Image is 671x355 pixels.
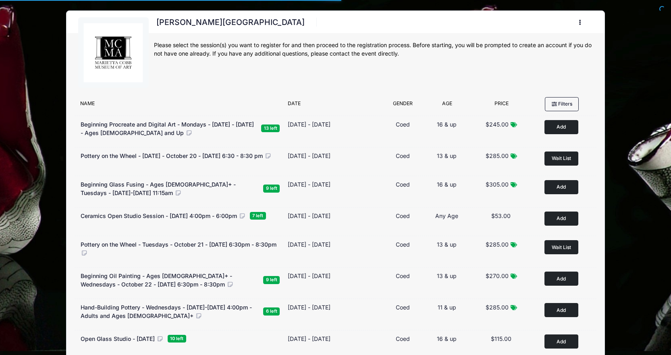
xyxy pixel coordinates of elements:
button: Add [544,212,578,226]
span: 13 left [261,125,280,132]
span: Coed [396,152,410,159]
span: Coed [396,272,410,279]
span: 16 & up [437,121,457,128]
div: [DATE] - [DATE] [288,240,330,249]
span: 13 & up [437,152,457,159]
h1: [PERSON_NAME][GEOGRAPHIC_DATA] [154,15,307,29]
div: Name [76,100,284,111]
span: $270.00 [486,272,509,279]
div: Age [424,100,470,111]
button: Wait List [544,240,578,254]
span: Pottery on the Wheel - Tuesdays - October 21 - [DATE] 6:30pm - 8:30pm [81,241,276,248]
span: 13 & up [437,272,457,279]
div: [DATE] - [DATE] [288,272,330,280]
div: [DATE] - [DATE] [288,212,330,220]
span: Beginning Oil Painting - Ages [DEMOGRAPHIC_DATA]+ - Wednesdays - October 22 - [DATE] 6:30pm - 8:30pm [81,272,232,288]
span: Hand-Building Pottery - Wednesdays - [DATE]-[DATE] 4:00pm - Adults and Ages [DEMOGRAPHIC_DATA]+ [81,304,252,319]
span: 11 & up [438,304,456,311]
button: Add [544,303,578,317]
div: Date [284,100,382,111]
span: Open Glass Studio - [DATE] [81,335,155,342]
span: $305.00 [486,181,509,188]
img: logo [83,23,143,83]
button: Wait List [544,152,578,166]
div: Please select the session(s) you want to register for and then proceed to the registration proces... [154,41,593,58]
span: Any Age [435,212,458,219]
span: $53.00 [491,212,511,219]
div: [DATE] - [DATE] [288,334,330,343]
span: Coed [396,241,410,248]
span: Pottery on the Wheel - [DATE] - October 20 - [DATE] 6:30 - 8:30 pm [81,152,263,159]
div: [DATE] - [DATE] [288,152,330,160]
span: Beginning Procreate and Digital Art - Mondays - [DATE] - [DATE] - Ages [DEMOGRAPHIC_DATA] and Up [81,121,254,136]
button: Add [544,272,578,286]
span: Wait List [552,155,571,161]
span: 6 left [263,307,280,315]
span: 10 left [168,335,186,343]
span: Coed [396,212,410,219]
span: $285.00 [486,241,509,248]
div: Gender [382,100,424,111]
span: 13 & up [437,241,457,248]
span: Coed [396,181,410,188]
span: 16 & up [437,181,457,188]
span: 16 & up [437,335,457,342]
span: Coed [396,304,410,311]
button: Filters [545,97,579,111]
span: $245.00 [486,121,509,128]
button: Add [544,120,578,134]
span: Coed [396,335,410,342]
span: Beginning Glass Fusing - Ages [DEMOGRAPHIC_DATA]+ - Tuesdays - [DATE]-[DATE] 11:15am [81,181,236,196]
span: 7 left [250,212,266,220]
div: [DATE] - [DATE] [288,303,330,311]
span: 9 left [263,276,280,284]
div: [DATE] - [DATE] [288,120,330,129]
span: Ceramics Open Studio Session - [DATE] 4:00pm - 6:00pm [81,212,237,219]
span: 9 left [263,185,280,192]
div: Price [470,100,532,111]
span: $285.00 [486,152,509,159]
span: $285.00 [486,304,509,311]
span: Coed [396,121,410,128]
button: Add [544,180,578,194]
div: [DATE] - [DATE] [288,180,330,189]
span: Wait List [552,244,571,250]
button: Add [544,334,578,349]
span: $115.00 [491,335,511,342]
